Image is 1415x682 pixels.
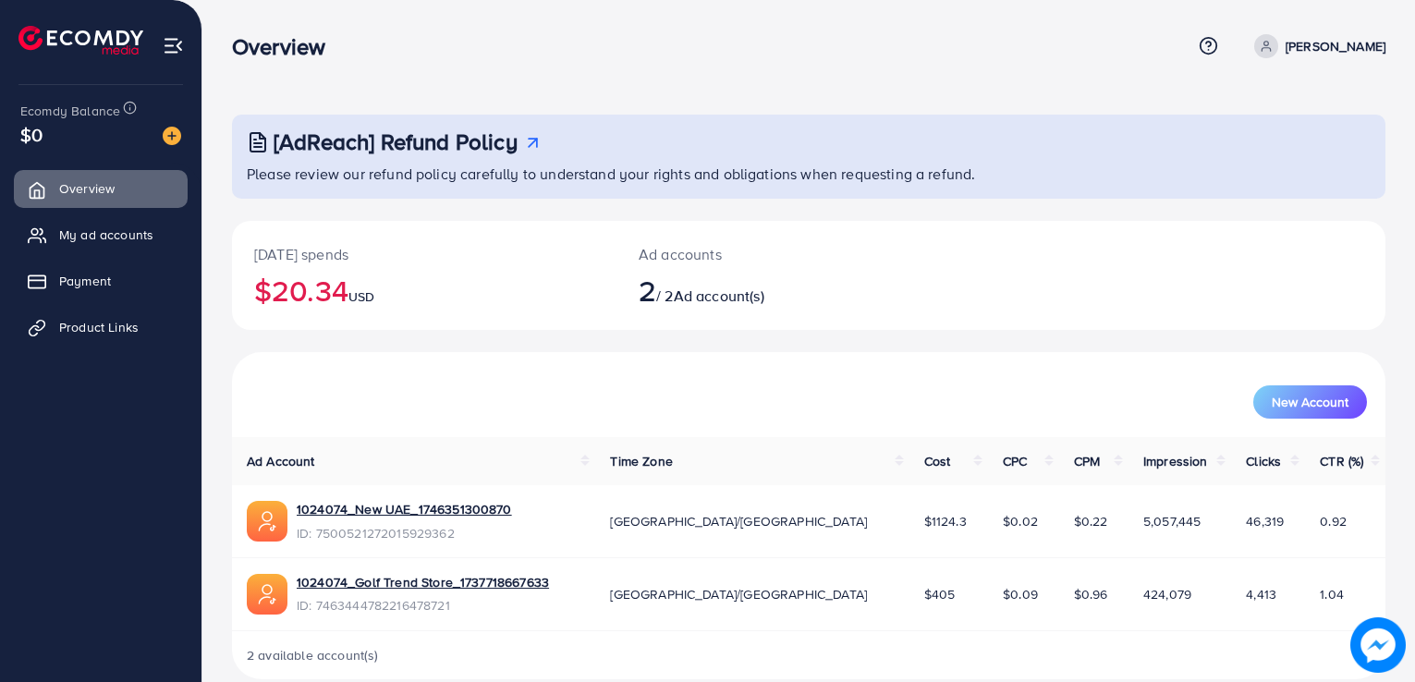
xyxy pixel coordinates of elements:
[14,309,188,346] a: Product Links
[20,102,120,120] span: Ecomdy Balance
[59,318,139,336] span: Product Links
[1074,452,1100,470] span: CPM
[232,33,340,60] h3: Overview
[1272,396,1348,408] span: New Account
[14,262,188,299] a: Payment
[254,243,594,265] p: [DATE] spends
[1003,452,1027,470] span: CPC
[610,585,867,603] span: [GEOGRAPHIC_DATA]/[GEOGRAPHIC_DATA]
[674,286,764,306] span: Ad account(s)
[59,179,115,198] span: Overview
[1003,585,1038,603] span: $0.09
[1143,512,1201,530] span: 5,057,445
[1286,35,1385,57] p: [PERSON_NAME]
[14,216,188,253] a: My ad accounts
[163,35,184,56] img: menu
[1247,34,1385,58] a: [PERSON_NAME]
[1320,512,1347,530] span: 0.92
[610,452,672,470] span: Time Zone
[297,500,512,518] a: 1024074_New UAE_1746351300870
[59,272,111,290] span: Payment
[1143,585,1191,603] span: 424,079
[247,646,379,664] span: 2 available account(s)
[59,225,153,244] span: My ad accounts
[1074,512,1108,530] span: $0.22
[639,273,883,308] h2: / 2
[20,121,43,148] span: $0
[924,512,967,530] span: $1124.3
[610,512,867,530] span: [GEOGRAPHIC_DATA]/[GEOGRAPHIC_DATA]
[1074,585,1108,603] span: $0.96
[924,585,956,603] span: $405
[924,452,951,470] span: Cost
[297,573,549,591] a: 1024074_Golf Trend Store_1737718667633
[639,243,883,265] p: Ad accounts
[1350,617,1406,673] img: image
[247,501,287,542] img: ic-ads-acc.e4c84228.svg
[163,127,181,145] img: image
[1253,385,1367,419] button: New Account
[1246,585,1276,603] span: 4,413
[254,273,594,308] h2: $20.34
[18,26,143,55] img: logo
[297,596,549,615] span: ID: 7463444782216478721
[247,163,1374,185] p: Please review our refund policy carefully to understand your rights and obligations when requesti...
[247,452,315,470] span: Ad Account
[297,524,512,542] span: ID: 7500521272015929362
[1320,585,1344,603] span: 1.04
[1320,452,1363,470] span: CTR (%)
[1003,512,1038,530] span: $0.02
[1246,512,1284,530] span: 46,319
[247,574,287,615] img: ic-ads-acc.e4c84228.svg
[1143,452,1208,470] span: Impression
[348,287,374,306] span: USD
[274,128,518,155] h3: [AdReach] Refund Policy
[639,269,656,311] span: 2
[14,170,188,207] a: Overview
[1246,452,1281,470] span: Clicks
